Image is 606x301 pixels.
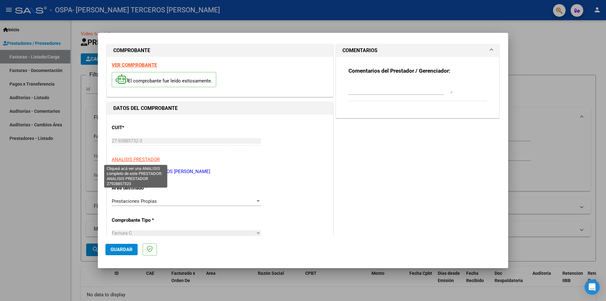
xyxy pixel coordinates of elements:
[585,280,600,295] div: Open Intercom Messenger
[336,57,499,118] div: COMENTARIOS
[112,72,216,87] p: El comprobante fue leído exitosamente.
[112,198,157,204] span: Prestaciones Propias
[336,44,499,57] mat-expansion-panel-header: COMENTARIOS
[112,168,328,175] p: [PERSON_NAME] TERCEROS [PERSON_NAME]
[112,62,157,68] a: VER COMPROBANTE
[112,157,160,162] span: ANALISIS PRESTADOR
[112,230,132,236] span: Factura C
[348,68,450,74] strong: Comentarios del Prestador / Gerenciador:
[113,105,178,111] strong: DATOS DEL COMPROBANTE
[112,124,177,131] p: CUIT
[110,247,133,252] span: Guardar
[105,244,138,255] button: Guardar
[112,217,177,224] p: Comprobante Tipo *
[342,47,377,54] h1: COMENTARIOS
[112,184,177,192] p: Area destinado *
[113,47,150,53] strong: COMPROBANTE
